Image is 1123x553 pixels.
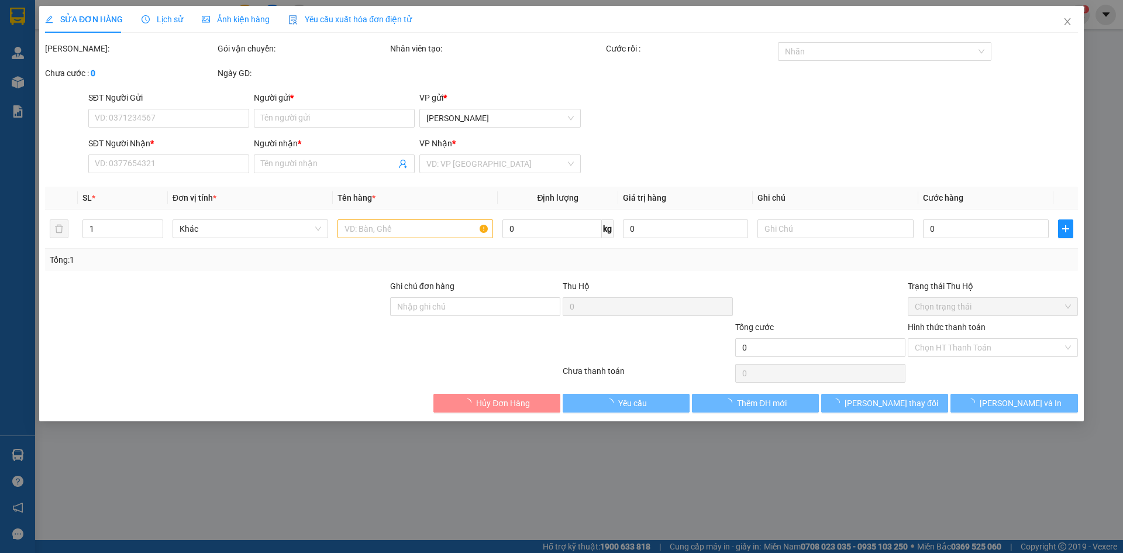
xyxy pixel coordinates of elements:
[618,397,647,410] span: Yêu cầu
[254,91,415,104] div: Người gửi
[427,109,574,127] span: Diên Khánh
[218,67,388,80] div: Ngày GD:
[623,193,666,202] span: Giá trị hàng
[753,187,918,209] th: Ghi chú
[737,397,787,410] span: Thêm ĐH mới
[1059,224,1073,233] span: plus
[951,394,1078,413] button: [PERSON_NAME] và In
[1058,219,1073,238] button: plus
[561,365,734,385] div: Chưa thanh toán
[463,399,476,407] span: loading
[602,219,614,238] span: kg
[605,399,618,407] span: loading
[337,219,493,238] input: VD: Bàn, Ghế
[45,15,123,24] span: SỬA ĐƠN HÀNG
[288,15,412,24] span: Yêu cầu xuất hóa đơn điện tử
[88,91,249,104] div: SĐT Người Gửi
[45,42,215,55] div: [PERSON_NAME]:
[390,42,604,55] div: Nhân viên tạo:
[254,137,415,150] div: Người nhận
[399,159,408,169] span: user-add
[758,219,914,238] input: Ghi Chú
[173,193,216,202] span: Đơn vị tính
[45,15,53,23] span: edit
[832,399,845,407] span: loading
[82,193,92,202] span: SL
[390,297,560,316] input: Ghi chú đơn hàng
[337,193,376,202] span: Tên hàng
[845,397,938,410] span: [PERSON_NAME] thay đổi
[476,397,530,410] span: Hủy Đơn Hàng
[420,91,581,104] div: VP gửi
[50,253,433,266] div: Tổng: 1
[606,42,776,55] div: Cước rồi :
[202,15,270,24] span: Ảnh kiện hàng
[288,15,298,25] img: icon
[563,281,590,291] span: Thu Hộ
[821,394,948,413] button: [PERSON_NAME] thay đổi
[218,42,388,55] div: Gói vận chuyển:
[915,298,1071,315] span: Chọn trạng thái
[45,67,215,80] div: Chưa cước :
[433,394,560,413] button: Hủy Đơn Hàng
[202,15,210,23] span: picture
[908,280,1078,293] div: Trạng thái Thu Hộ
[908,322,986,332] label: Hình thức thanh toán
[1051,6,1084,39] button: Close
[142,15,150,23] span: clock-circle
[563,394,690,413] button: Yêu cầu
[538,193,579,202] span: Định lượng
[923,193,963,202] span: Cước hàng
[735,322,774,332] span: Tổng cước
[980,397,1062,410] span: [PERSON_NAME] và In
[142,15,183,24] span: Lịch sử
[88,137,249,150] div: SĐT Người Nhận
[390,281,454,291] label: Ghi chú đơn hàng
[50,219,68,238] button: delete
[180,220,321,238] span: Khác
[692,394,819,413] button: Thêm ĐH mới
[1063,17,1072,26] span: close
[91,68,95,78] b: 0
[420,139,453,148] span: VP Nhận
[724,399,737,407] span: loading
[967,399,980,407] span: loading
